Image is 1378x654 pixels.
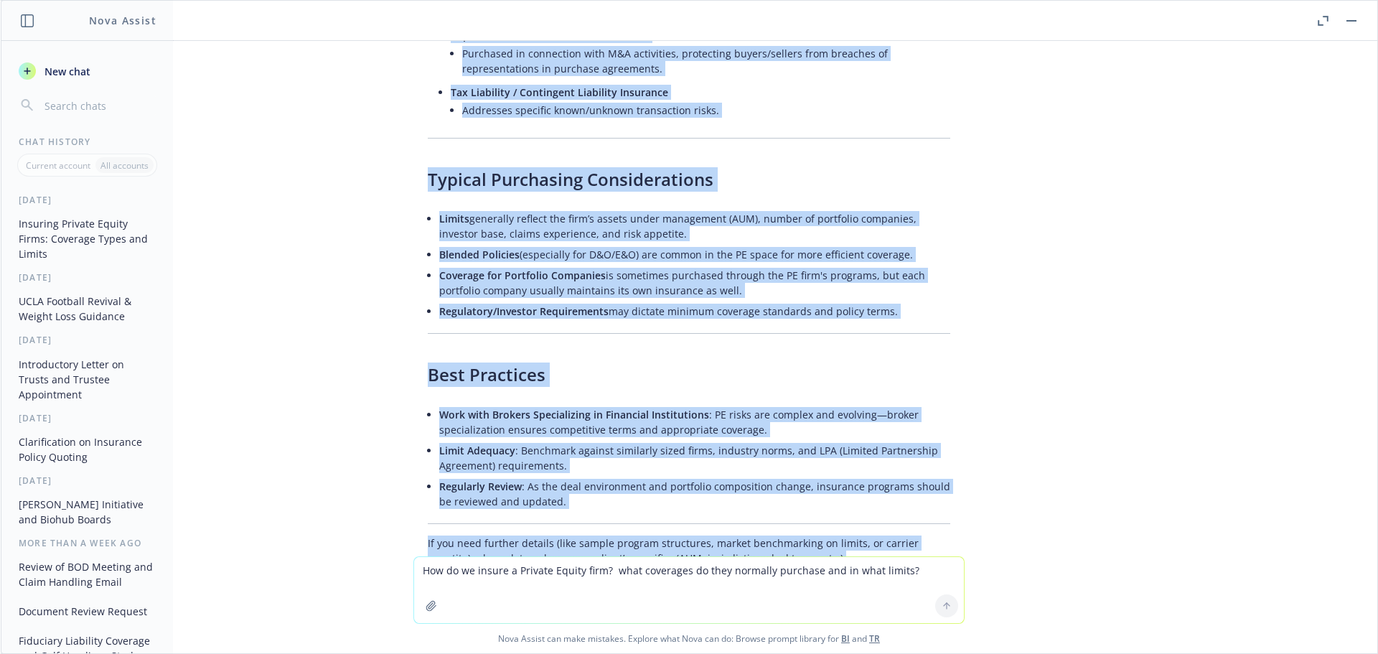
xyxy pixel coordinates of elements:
[89,13,156,28] h1: Nova Assist
[462,100,950,121] li: Addresses specific known/unknown transaction risks.
[42,95,156,116] input: Search chats
[439,244,950,265] li: (especially for D&O/E&O) are common in the PE space for more efficient coverage.
[439,480,522,493] span: Regularly Review
[1,334,173,346] div: [DATE]
[13,599,161,623] button: Document Review Request
[439,408,709,421] span: Work with Brokers Specializing in Financial Institutions
[13,289,161,328] button: UCLA Football Revival & Weight Loss Guidance
[1,271,173,284] div: [DATE]
[439,268,606,282] span: Coverage for Portfolio Companies
[100,159,149,172] p: All accounts
[428,536,950,566] p: If you need further details (like sample program structures, market benchmarking on limits, or ca...
[439,404,950,440] li: : PE risks are complex and evolving—broker specialization ensures competitive terms and appropria...
[451,85,668,99] span: Tax Liability / Contingent Liability Insurance
[869,632,880,645] a: TR
[439,444,515,457] span: Limit Adequacy
[1,194,173,206] div: [DATE]
[1,537,173,549] div: More than a week ago
[451,29,650,42] span: Representations & Warranties Insurance
[439,476,950,512] li: : As the deal environment and portfolio composition change, insurance programs should be reviewed...
[26,159,90,172] p: Current account
[462,43,950,79] li: Purchased in connection with M&A activities, protecting buyers/sellers from breaches of represent...
[841,632,850,645] a: BI
[1,136,173,148] div: Chat History
[439,301,950,322] li: may dictate minimum coverage standards and policy terms.
[13,430,161,469] button: Clarification on Insurance Policy Quoting
[439,212,469,225] span: Limits
[428,167,950,192] h3: Typical Purchasing Considerations
[439,440,950,476] li: : Benchmark against similarly sized firms, industry norms, and LPA (Limited Partnership Agreement...
[1,475,173,487] div: [DATE]
[13,555,161,594] button: Review of BOD Meeting and Claim Handling Email
[1,412,173,424] div: [DATE]
[439,248,520,261] span: Blended Policies
[439,265,950,301] li: is sometimes purchased through the PE firm's programs, but each portfolio company usually maintai...
[439,304,609,318] span: Regulatory/Investor Requirements
[13,352,161,406] button: Introductory Letter on Trusts and Trustee Appointment
[13,58,161,84] button: New chat
[13,492,161,531] button: [PERSON_NAME] Initiative and Biohub Boards
[6,624,1372,653] span: Nova Assist can make mistakes. Explore what Nova can do: Browse prompt library for and
[439,208,950,244] li: generally reflect the firm’s assets under management (AUM), number of portfolio companies, invest...
[428,363,950,387] h3: Best Practices
[13,212,161,266] button: Insuring Private Equity Firms: Coverage Types and Limits
[42,64,90,79] span: New chat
